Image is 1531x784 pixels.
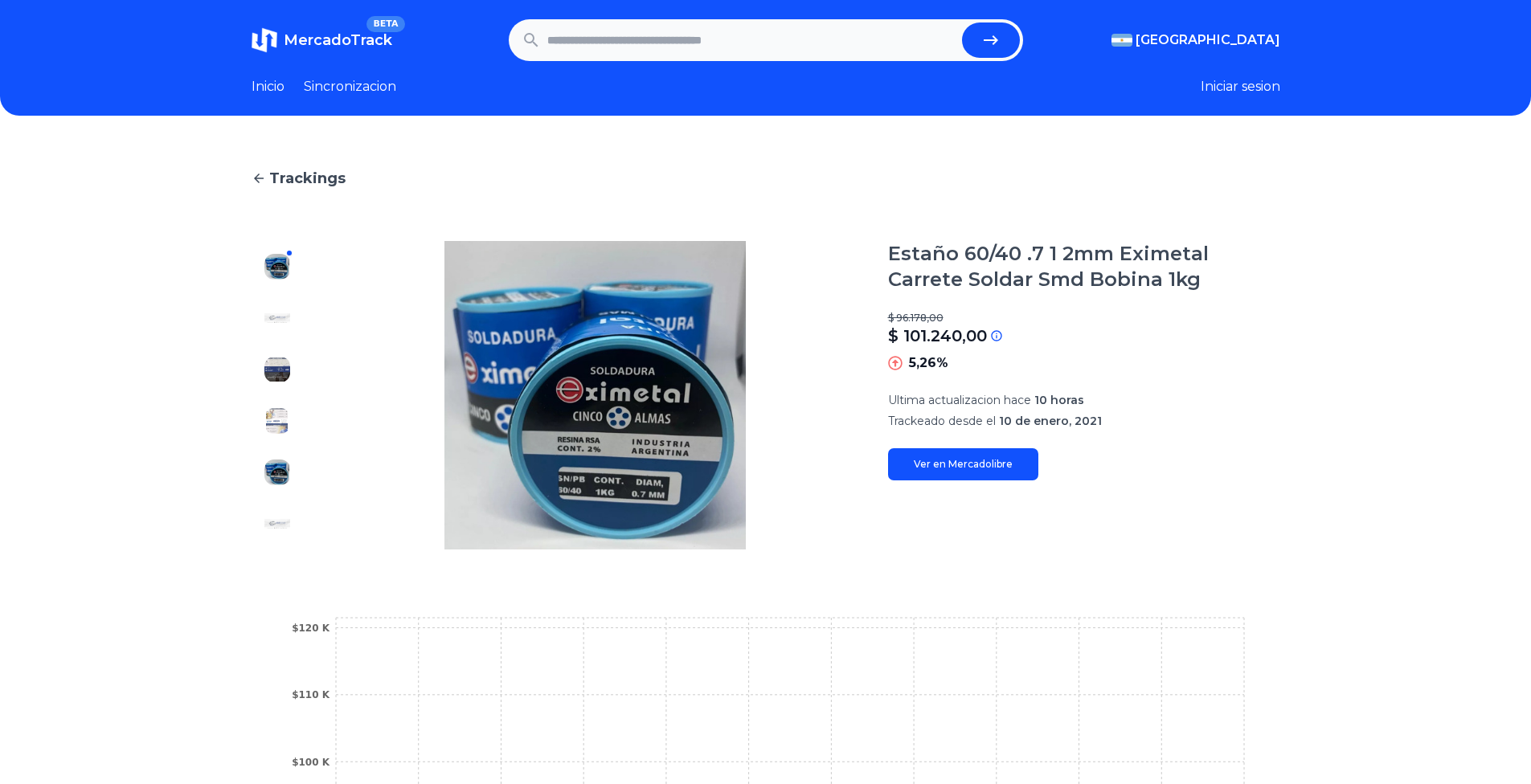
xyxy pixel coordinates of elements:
[888,393,1031,407] span: Ultima actualizacion hace
[264,357,290,382] img: Estaño 60/40 .7 1 2mm Eximetal Carrete Soldar Smd Bobina 1kg
[284,31,392,49] span: MercadoTrack
[292,623,330,634] tspan: $120 K
[269,167,346,190] span: Trackings
[264,511,290,537] img: Estaño 60/40 .7 1 2mm Eximetal Carrete Soldar Smd Bobina 1kg
[304,77,396,96] a: Sincronizacion
[1201,77,1280,96] button: Iniciar sesion
[888,325,987,347] p: $ 101.240,00
[292,689,330,700] tspan: $110 K
[292,757,330,768] tspan: $100 K
[1111,34,1132,47] img: Argentina
[366,16,404,32] span: BETA
[888,241,1280,292] h1: Estaño 60/40 .7 1 2mm Eximetal Carrete Soldar Smd Bobina 1kg
[1111,31,1280,50] button: [GEOGRAPHIC_DATA]
[264,305,290,331] img: Estaño 60/40 .7 1 2mm Eximetal Carrete Soldar Smd Bobina 1kg
[264,408,290,434] img: Estaño 60/40 .7 1 2mm Eximetal Carrete Soldar Smd Bobina 1kg
[264,459,290,485] img: Estaño 60/40 .7 1 2mm Eximetal Carrete Soldar Smd Bobina 1kg
[909,353,948,373] p: 5,26%
[888,414,996,428] span: Trackeado desde el
[252,27,277,53] img: MercadoTrack
[888,312,1280,325] p: $ 96.178,00
[264,254,290,280] img: Estaño 60/40 .7 1 2mm Eximetal Carrete Soldar Smd Bobina 1kg
[335,241,856,549] img: Estaño 60/40 .7 1 2mm Eximetal Carrete Soldar Smd Bobina 1kg
[1034,393,1084,407] span: 10 horas
[252,27,392,53] a: MercadoTrackBETA
[888,448,1038,480] a: Ver en Mercadolibre
[1136,31,1280,50] span: [GEOGRAPHIC_DATA]
[252,77,285,96] a: Inicio
[999,414,1102,428] span: 10 de enero, 2021
[252,167,1280,190] a: Trackings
